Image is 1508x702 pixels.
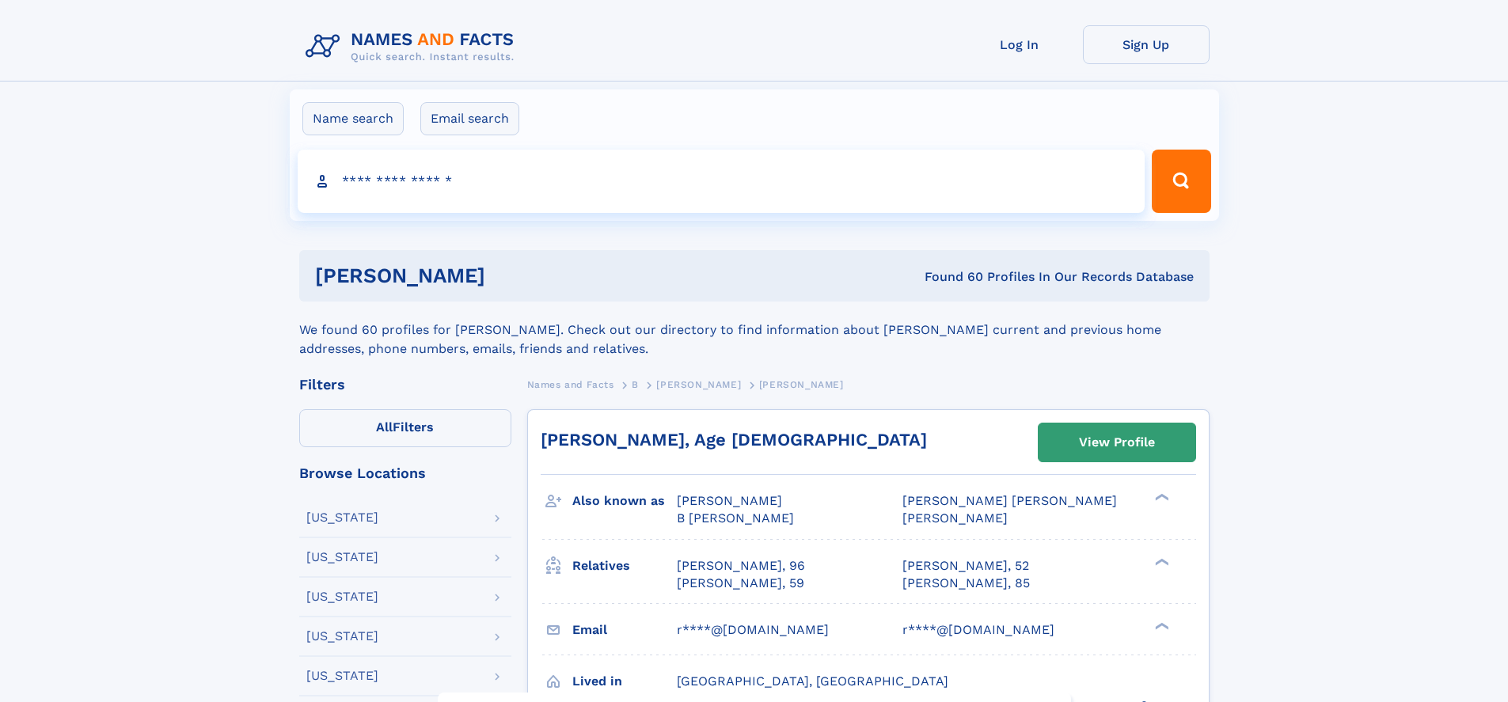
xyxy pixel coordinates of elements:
label: Filters [299,409,511,447]
img: Logo Names and Facts [299,25,527,68]
a: [PERSON_NAME] [656,374,741,394]
div: [US_STATE] [306,630,378,643]
a: [PERSON_NAME], 59 [677,575,804,592]
div: ❯ [1151,556,1170,567]
div: Browse Locations [299,466,511,480]
a: Names and Facts [527,374,614,394]
h3: Relatives [572,552,677,579]
a: [PERSON_NAME], 52 [902,557,1029,575]
div: [US_STATE] [306,551,378,563]
label: Email search [420,102,519,135]
span: [PERSON_NAME] [759,379,844,390]
span: [PERSON_NAME] [902,510,1008,526]
h3: Email [572,617,677,643]
h3: Lived in [572,668,677,695]
input: search input [298,150,1145,213]
span: B [632,379,639,390]
div: [US_STATE] [306,511,378,524]
a: Sign Up [1083,25,1210,64]
a: B [632,374,639,394]
a: View Profile [1039,423,1195,461]
button: Search Button [1152,150,1210,213]
span: B [PERSON_NAME] [677,510,794,526]
div: View Profile [1079,424,1155,461]
div: [US_STATE] [306,590,378,603]
div: [US_STATE] [306,670,378,682]
div: Filters [299,378,511,392]
div: Found 60 Profiles In Our Records Database [705,268,1194,286]
a: [PERSON_NAME], 85 [902,575,1030,592]
h1: [PERSON_NAME] [315,266,705,286]
span: All [376,419,393,434]
div: ❯ [1151,492,1170,503]
div: We found 60 profiles for [PERSON_NAME]. Check out our directory to find information about [PERSON... [299,302,1210,359]
span: [PERSON_NAME] [PERSON_NAME] [902,493,1117,508]
a: [PERSON_NAME], Age [DEMOGRAPHIC_DATA] [541,430,927,450]
label: Name search [302,102,404,135]
a: Log In [956,25,1083,64]
span: [PERSON_NAME] [677,493,782,508]
a: [PERSON_NAME], 96 [677,557,805,575]
span: [GEOGRAPHIC_DATA], [GEOGRAPHIC_DATA] [677,674,948,689]
h3: Also known as [572,488,677,514]
span: [PERSON_NAME] [656,379,741,390]
div: ❯ [1151,620,1170,631]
